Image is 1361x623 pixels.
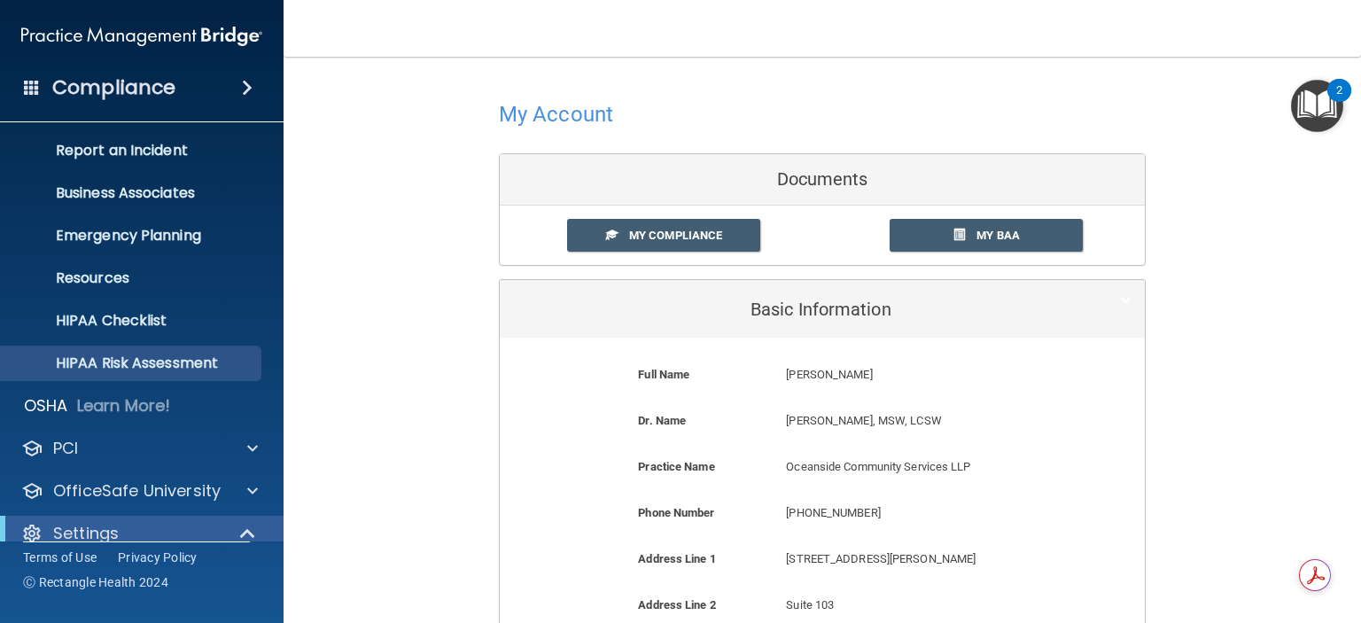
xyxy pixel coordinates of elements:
[786,502,1055,524] p: [PHONE_NUMBER]
[77,395,171,417] p: Learn More!
[12,354,253,372] p: HIPAA Risk Assessment
[499,103,613,126] h4: My Account
[52,75,175,100] h4: Compliance
[638,368,689,381] b: Full Name
[976,229,1020,242] span: My BAA
[513,289,1132,329] a: Basic Information
[786,364,1055,385] p: [PERSON_NAME]
[786,456,1055,478] p: Oceanside Community Services LLP
[513,300,1077,319] h5: Basic Information
[638,460,714,473] b: Practice Name
[118,549,198,566] a: Privacy Policy
[12,184,253,202] p: Business Associates
[53,480,221,502] p: OfficeSafe University
[12,227,253,245] p: Emergency Planning
[12,269,253,287] p: Resources
[1336,90,1342,113] div: 2
[12,312,253,330] p: HIPAA Checklist
[23,549,97,566] a: Terms of Use
[21,438,258,459] a: PCI
[786,410,1055,432] p: [PERSON_NAME], MSW, LCSW
[786,549,1055,570] p: [STREET_ADDRESS][PERSON_NAME]
[629,229,722,242] span: My Compliance
[53,523,119,544] p: Settings
[1291,80,1343,132] button: Open Resource Center, 2 new notifications
[53,438,78,459] p: PCI
[1272,533,1340,601] iframe: Drift Widget Chat Controller
[24,395,68,417] p: OSHA
[638,506,714,519] b: Phone Number
[638,414,686,427] b: Dr. Name
[500,154,1145,206] div: Documents
[786,595,1055,616] p: Suite 103
[21,19,262,54] img: PMB logo
[638,598,715,611] b: Address Line 2
[21,523,257,544] a: Settings
[23,573,168,591] span: Ⓒ Rectangle Health 2024
[21,480,258,502] a: OfficeSafe University
[12,142,253,160] p: Report an Incident
[638,552,715,565] b: Address Line 1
